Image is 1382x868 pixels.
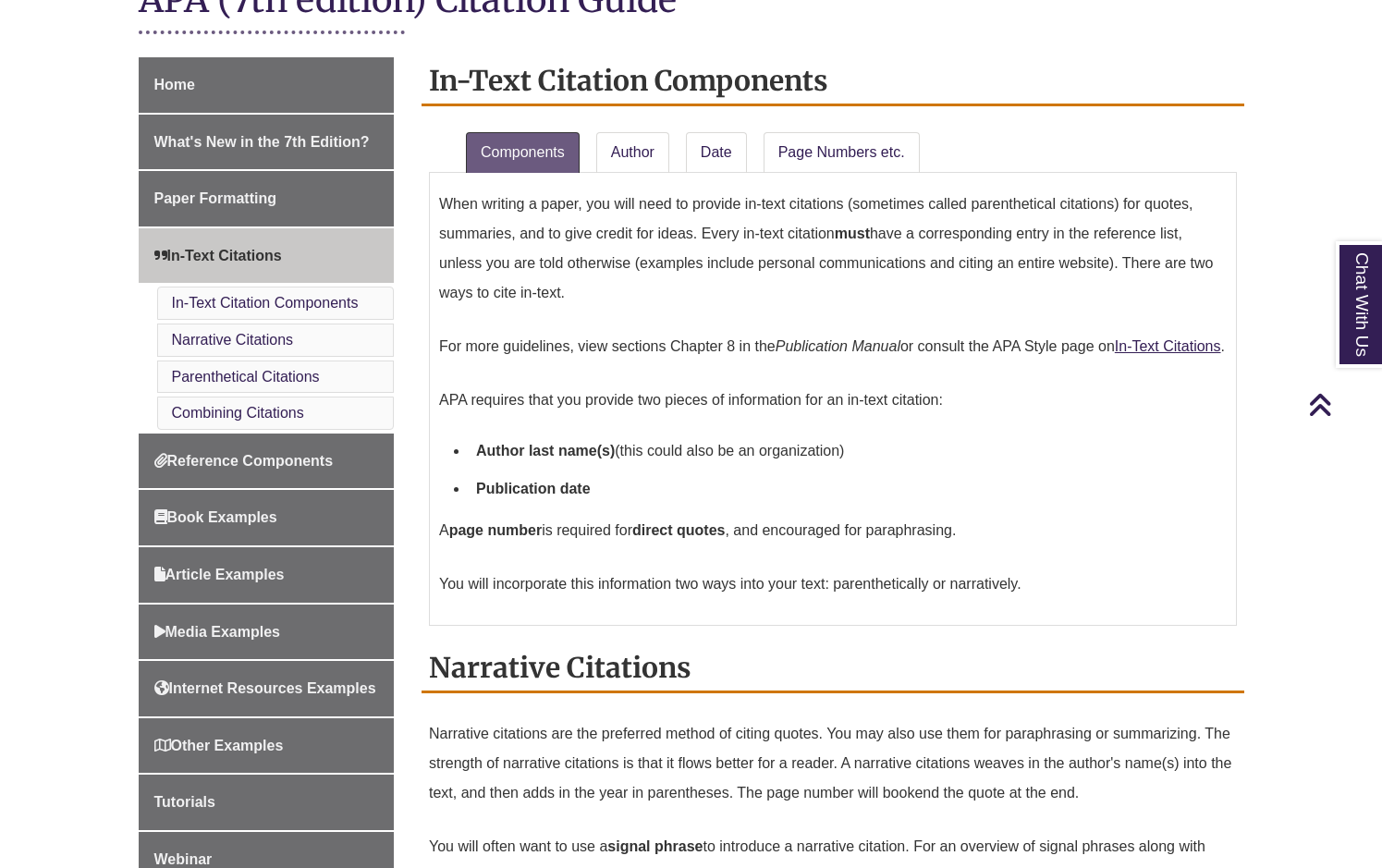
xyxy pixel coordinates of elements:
[449,522,542,538] strong: page number
[139,490,395,545] a: Book Examples
[172,369,320,385] a: Parenthetical Citations
[439,182,1227,315] p: When writing a paper, you will need to provide in-text citations (sometimes called parenthetical ...
[172,332,294,348] a: Narrative Citations
[139,228,395,284] a: In-Text Citations
[154,134,370,150] span: What's New in the 7th Edition?
[154,190,276,206] span: Paper Formatting
[139,718,395,774] a: Other Examples
[139,57,395,113] a: Home
[172,405,304,421] a: Combining Citations
[154,248,282,263] span: In-Text Citations
[429,712,1237,815] p: Narrative citations are the preferred method of citing quotes. You may also use them for paraphra...
[422,644,1244,693] h2: Narrative Citations
[139,661,395,716] a: Internet Resources Examples
[764,132,920,173] a: Page Numbers etc.
[466,132,580,173] a: Components
[154,77,195,92] span: Home
[139,434,395,489] a: Reference Components
[139,547,395,603] a: Article Examples
[154,567,285,582] span: Article Examples
[439,378,1227,422] p: APA requires that you provide two pieces of information for an in-text citation:
[422,57,1244,106] h2: In-Text Citation Components
[835,226,870,241] strong: must
[632,522,725,538] strong: direct quotes
[476,443,615,458] strong: Author last name(s)
[439,324,1227,369] p: For more guidelines, view sections Chapter 8 in the or consult the APA Style page on .
[154,509,277,525] span: Book Examples
[476,481,591,496] strong: Publication date
[607,838,703,854] strong: signal phrase
[139,775,395,830] a: Tutorials
[1308,392,1377,417] a: Back to Top
[1115,338,1221,354] a: In-Text Citations
[139,171,395,226] a: Paper Formatting
[439,508,1227,553] p: A is required for , and encouraged for paraphrasing.
[776,338,900,354] em: Publication Manual
[154,680,376,696] span: Internet Resources Examples
[154,624,281,640] span: Media Examples
[154,794,215,810] span: Tutorials
[154,738,284,753] span: Other Examples
[139,605,395,660] a: Media Examples
[686,132,747,173] a: Date
[596,132,669,173] a: Author
[154,453,334,469] span: Reference Components
[172,295,359,311] a: In-Text Citation Components
[469,432,1227,471] li: (this could also be an organization)
[139,115,395,170] a: What's New in the 7th Edition?
[154,851,213,867] span: Webinar
[439,562,1227,606] p: You will incorporate this information two ways into your text: parenthetically or narratively.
